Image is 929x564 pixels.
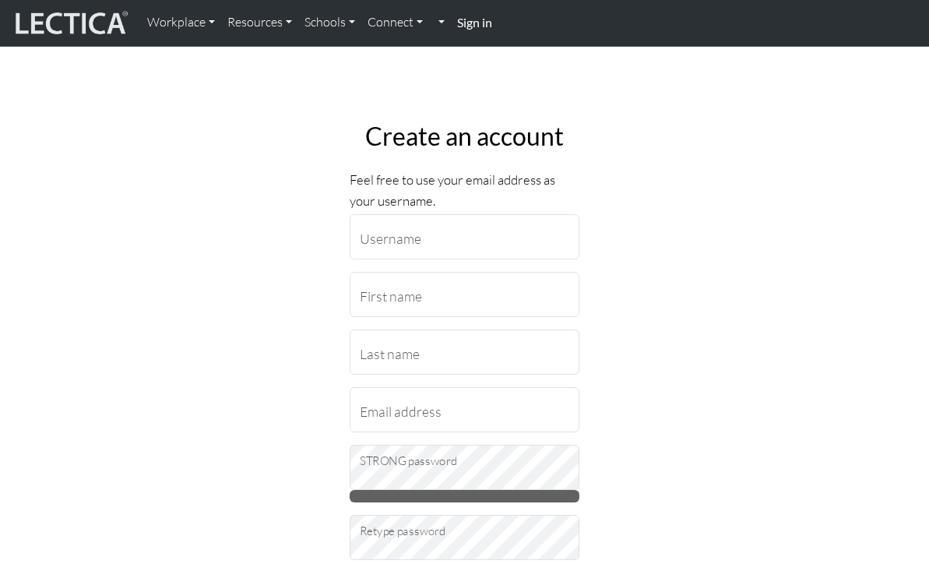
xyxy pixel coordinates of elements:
[141,6,221,39] a: Workplace
[350,170,580,212] p: Feel free to use your email address as your username.
[12,9,128,38] img: lecticalive
[350,214,580,259] input: Username
[350,272,580,317] input: First name
[451,6,498,40] a: Sign in
[298,6,361,39] a: Schools
[350,330,580,375] input: Last name
[457,15,492,30] strong: Sign in
[361,6,429,39] a: Connect
[221,6,298,39] a: Resources
[350,122,580,151] h2: Create an account
[350,387,580,432] input: Email address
